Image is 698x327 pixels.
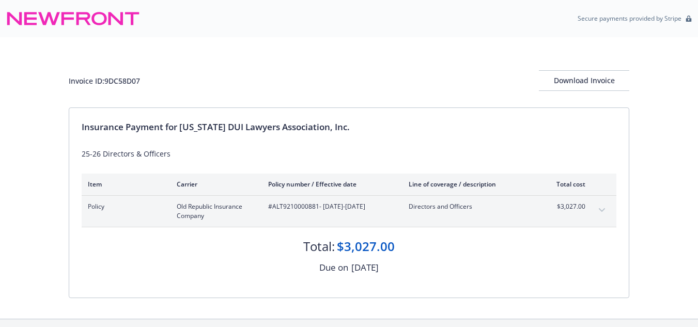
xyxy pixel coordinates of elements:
div: Item [88,180,160,189]
span: Old Republic Insurance Company [177,202,252,221]
div: Total: [303,238,335,255]
div: Invoice ID: 9DC58D07 [69,75,140,86]
div: Line of coverage / description [409,180,530,189]
div: Policy number / Effective date [268,180,392,189]
span: Directors and Officers [409,202,530,211]
button: Download Invoice [539,70,629,91]
span: #ALT9210000881 - [DATE]-[DATE] [268,202,392,211]
button: expand content [594,202,610,219]
div: PolicyOld Republic Insurance Company#ALT9210000881- [DATE]-[DATE]Directors and Officers$3,027.00e... [82,196,616,227]
span: $3,027.00 [547,202,585,211]
span: Policy [88,202,160,211]
div: Carrier [177,180,252,189]
div: 25-26 Directors & Officers [82,148,616,159]
div: Due on [319,261,348,274]
div: Download Invoice [539,71,629,90]
div: Insurance Payment for [US_STATE] DUI Lawyers Association, Inc. [82,120,616,134]
p: Secure payments provided by Stripe [578,14,681,23]
div: $3,027.00 [337,238,395,255]
div: [DATE] [351,261,379,274]
div: Total cost [547,180,585,189]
